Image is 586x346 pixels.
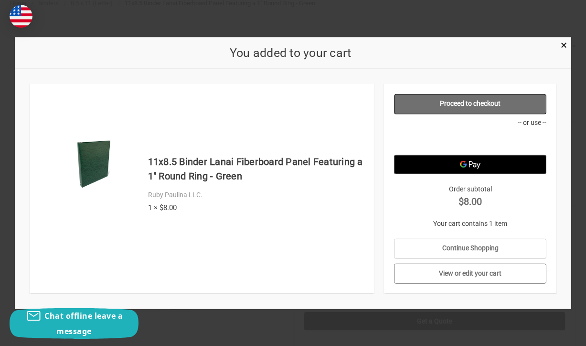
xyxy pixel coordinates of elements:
iframe: Google Customer Reviews [507,320,586,346]
button: Google Pay [394,155,546,174]
p: Your cart contains 1 item [394,218,546,228]
div: Ruby Paulina LLC. [148,190,364,200]
a: View or edit your cart [394,264,546,284]
a: Continue Shopping [394,238,546,258]
h4: 11x8.5 Binder Lanai Fiberboard Panel Featuring a 1" Round Ring - Green [148,155,364,183]
p: -- or use -- [394,117,546,127]
strong: $8.00 [394,194,546,208]
img: duty and tax information for United States [10,5,32,28]
span: Chat offline leave a message [44,311,123,336]
a: Proceed to checkout [394,94,546,114]
img: 11x8.5 Binder Lanai Fiberboard Panel Featuring a 1" Round Ring - Green [45,140,143,189]
a: Close [559,39,569,49]
div: Order subtotal [394,184,546,208]
div: 1 × $8.00 [148,202,364,213]
button: Chat offline leave a message [10,308,139,339]
iframe: PayPal-paypal [394,131,546,150]
h2: You added to your cart [30,44,551,62]
span: × [561,38,567,52]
